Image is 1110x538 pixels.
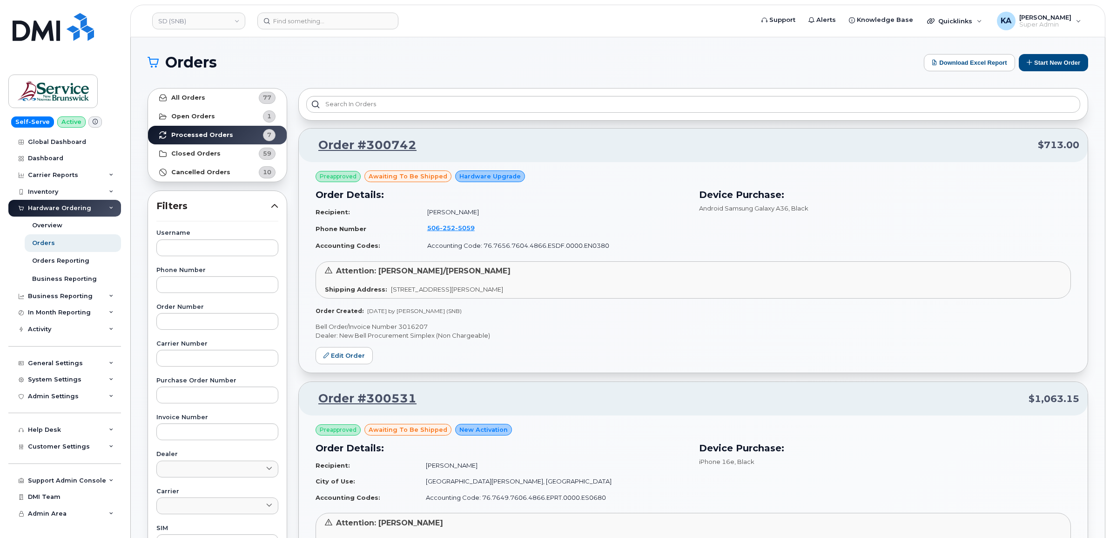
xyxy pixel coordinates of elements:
span: $1,063.15 [1029,392,1079,406]
span: Android Samsung Galaxy A36 [699,204,788,212]
span: Preapproved [320,426,357,434]
span: $713.00 [1038,138,1079,152]
strong: City of Use: [316,477,355,485]
strong: Order Created: [316,307,363,314]
span: 252 [440,224,455,232]
span: [DATE] by [PERSON_NAME] (SNB) [367,307,462,314]
span: 506 [427,224,475,232]
span: 5059 [455,224,475,232]
a: Edit Order [316,347,373,364]
label: SIM [156,525,278,531]
span: 77 [263,93,271,102]
span: awaiting to be shipped [369,425,447,434]
strong: Closed Orders [171,150,221,157]
span: Filters [156,199,271,213]
h3: Device Purchase: [699,441,1071,455]
a: Closed Orders59 [148,144,287,163]
label: Purchase Order Number [156,378,278,384]
span: [STREET_ADDRESS][PERSON_NAME] [391,286,503,293]
label: Order Number [156,304,278,310]
a: All Orders77 [148,89,287,107]
td: Accounting Code: 76.7656.7604.4866.ESDF.0000.EN0380 [419,238,688,254]
strong: Cancelled Orders [171,169,230,176]
span: 1 [267,112,271,121]
span: Preapproved [320,172,357,181]
button: Download Excel Report [924,54,1015,71]
span: Attention: [PERSON_NAME] [336,518,443,527]
a: Cancelled Orders10 [148,163,287,182]
label: Carrier Number [156,341,278,347]
span: , Black [788,204,808,212]
td: Accounting Code: 76.7649.7606.4866.EPRT.0000.ES0680 [417,490,688,506]
span: Orders [165,55,217,69]
a: 5062525059 [427,224,486,232]
strong: Phone Number [316,225,366,232]
span: New Activation [459,425,508,434]
label: Carrier [156,489,278,495]
h3: Order Details: [316,188,688,202]
strong: Processed Orders [171,131,233,139]
td: [PERSON_NAME] [419,204,688,220]
p: Bell Order/Invoice Number 3016207 [316,322,1071,331]
h3: Device Purchase: [699,188,1071,202]
a: Order #300742 [307,137,417,154]
strong: Shipping Address: [325,286,387,293]
a: Order #300531 [307,390,417,407]
td: [GEOGRAPHIC_DATA][PERSON_NAME], [GEOGRAPHIC_DATA] [417,473,688,490]
span: , Black [734,458,754,465]
span: awaiting to be shipped [369,172,447,181]
span: Hardware Upgrade [459,172,521,181]
label: Username [156,230,278,236]
label: Phone Number [156,267,278,273]
a: Processed Orders7 [148,126,287,144]
strong: Recipient: [316,462,350,469]
p: Dealer: New Bell Procurement Simplex (Non Chargeable) [316,331,1071,340]
span: 7 [267,130,271,139]
span: 59 [263,149,271,158]
span: 10 [263,168,271,177]
strong: Recipient: [316,208,350,216]
span: Attention: [PERSON_NAME]/[PERSON_NAME] [336,266,511,275]
td: [PERSON_NAME] [417,457,688,474]
a: Open Orders1 [148,107,287,126]
h3: Order Details: [316,441,688,455]
label: Invoice Number [156,415,278,421]
button: Start New Order [1019,54,1088,71]
strong: Open Orders [171,113,215,120]
strong: Accounting Codes: [316,242,380,249]
span: iPhone 16e [699,458,734,465]
label: Dealer [156,451,278,457]
strong: All Orders [171,94,205,102]
input: Search in orders [306,96,1080,113]
strong: Accounting Codes: [316,494,380,501]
